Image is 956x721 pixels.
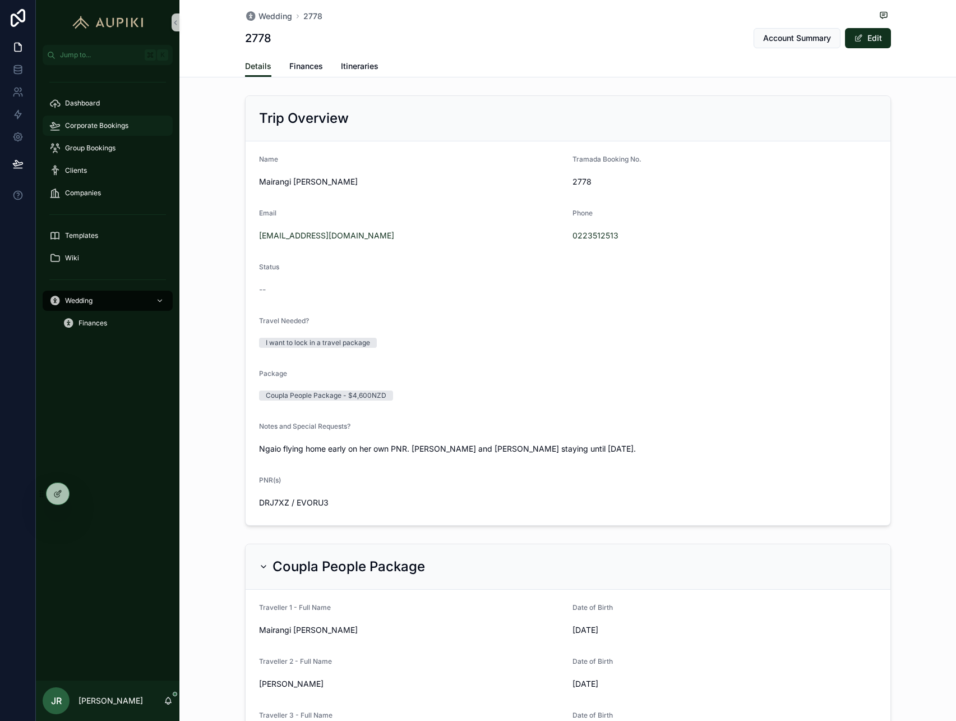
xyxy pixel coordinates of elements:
[259,155,278,163] span: Name
[65,189,101,198] span: Companies
[572,711,613,719] span: Date of Birth
[572,624,877,636] span: [DATE]
[43,93,173,113] a: Dashboard
[572,657,613,665] span: Date of Birth
[43,116,173,136] a: Corporate Bookings
[259,109,349,127] h2: Trip Overview
[259,209,276,217] span: Email
[572,230,618,241] a: 0223512513
[259,230,394,241] a: [EMAIL_ADDRESS][DOMAIN_NAME]
[259,476,281,484] span: PNR(s)
[289,61,323,72] span: Finances
[43,45,173,65] button: Jump to...K
[258,11,292,22] span: Wedding
[43,183,173,203] a: Companies
[245,56,271,77] a: Details
[572,176,721,187] span: 2778
[36,65,179,348] div: scrollable content
[65,99,100,108] span: Dashboard
[245,11,292,22] a: Wedding
[245,61,271,72] span: Details
[259,316,309,325] span: Travel Needed?
[65,296,93,305] span: Wedding
[259,176,564,187] span: Mairangi [PERSON_NAME]
[845,28,891,48] button: Edit
[259,284,266,295] span: --
[43,291,173,311] a: Wedding
[158,50,167,59] span: K
[56,313,173,333] a: Finances
[572,209,593,217] span: Phone
[763,33,831,44] span: Account Summary
[303,11,322,22] a: 2778
[259,603,331,612] span: Traveller 1 - Full Name
[341,61,378,72] span: Itineraries
[65,231,98,240] span: Templates
[259,369,287,378] span: Package
[273,558,425,576] h2: Coupla People Package
[67,13,149,31] img: App logo
[572,603,613,612] span: Date of Birth
[78,319,107,328] span: Finances
[259,624,564,636] span: Mairangi [PERSON_NAME]
[259,443,877,454] span: Ngaio flying home early on her own PNR. [PERSON_NAME] and [PERSON_NAME] staying until [DATE].
[266,391,386,401] div: Coupla People Package - $4,600NZD
[51,694,62,708] span: JR
[289,56,323,79] a: Finances
[259,422,350,430] span: Notes and Special Requests?
[43,160,173,181] a: Clients
[572,155,641,163] span: Tramada Booking No.
[65,166,87,175] span: Clients
[65,121,128,130] span: Corporate Bookings
[43,138,173,158] a: Group Bookings
[259,657,332,665] span: Traveller 2 - Full Name
[65,254,79,263] span: Wiki
[266,338,370,348] div: I want to lock in a travel package
[259,678,564,690] span: [PERSON_NAME]
[341,56,378,79] a: Itineraries
[60,50,140,59] span: Jump to...
[78,695,143,706] p: [PERSON_NAME]
[259,497,407,508] span: DRJ7XZ / EVORU3
[259,263,279,271] span: Status
[754,28,840,48] button: Account Summary
[245,30,271,46] h1: 2778
[572,678,877,690] span: [DATE]
[65,144,116,153] span: Group Bookings
[43,226,173,246] a: Templates
[43,248,173,268] a: Wiki
[259,711,332,719] span: Traveller 3 - Full Name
